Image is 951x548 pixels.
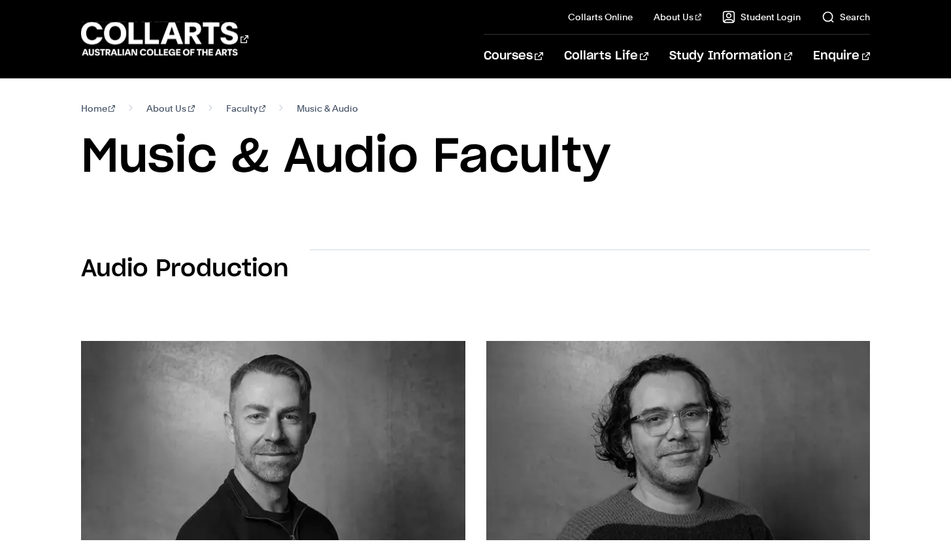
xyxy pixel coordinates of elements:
h2: Audio Production [81,255,289,283]
a: Courses [484,35,543,78]
a: Collarts Online [568,10,633,24]
div: Go to homepage [81,20,248,57]
h1: Music & Audio Faculty [81,128,871,187]
a: Faculty [226,99,266,118]
a: Enquire [813,35,870,78]
a: Collarts Life [564,35,648,78]
a: About Us [654,10,702,24]
a: Home [81,99,116,118]
a: About Us [146,99,195,118]
a: Student Login [722,10,801,24]
a: Study Information [669,35,792,78]
span: Music & Audio [297,99,358,118]
a: Search [822,10,870,24]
